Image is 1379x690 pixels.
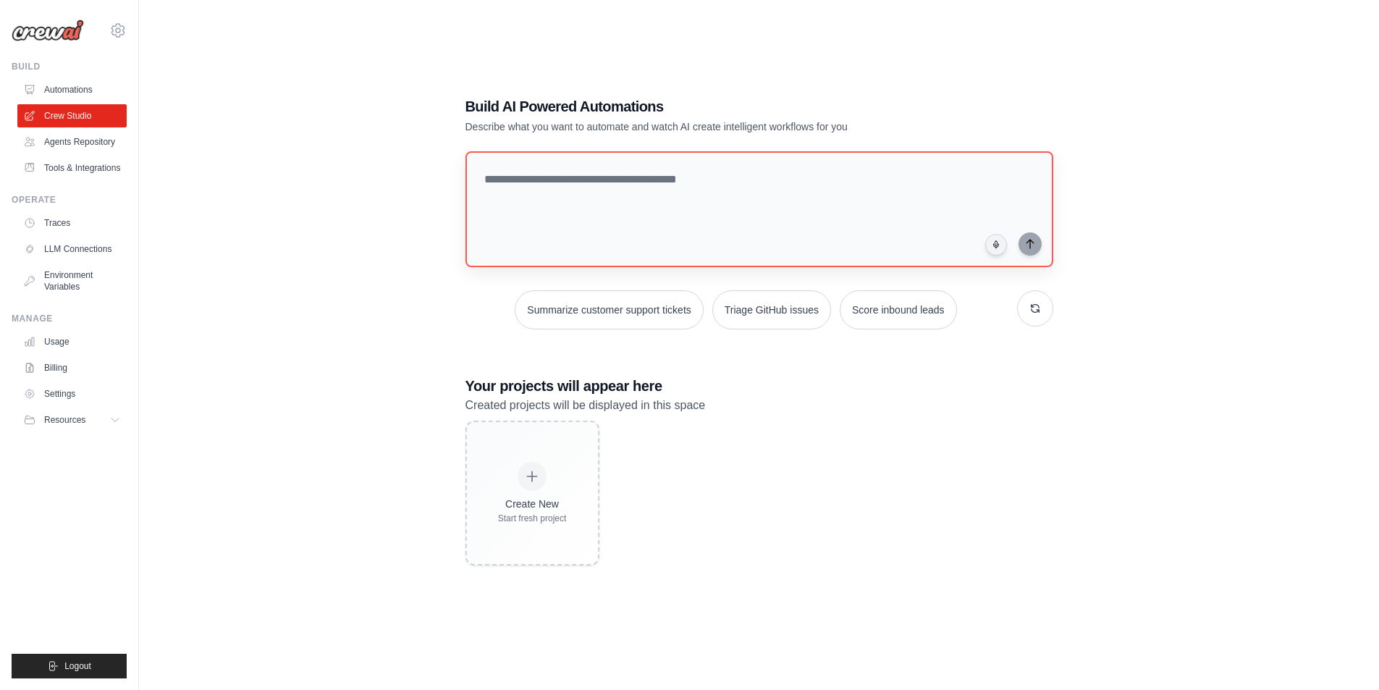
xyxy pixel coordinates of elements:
[17,330,127,353] a: Usage
[465,119,952,134] p: Describe what you want to automate and watch AI create intelligent workflows for you
[17,78,127,101] a: Automations
[465,396,1053,415] p: Created projects will be displayed in this space
[17,104,127,127] a: Crew Studio
[17,237,127,261] a: LLM Connections
[1017,290,1053,327] button: Get new suggestions
[12,654,127,678] button: Logout
[498,513,567,524] div: Start fresh project
[12,61,127,72] div: Build
[465,96,952,117] h1: Build AI Powered Automations
[12,313,127,324] div: Manage
[17,382,127,405] a: Settings
[515,290,703,329] button: Summarize customer support tickets
[712,290,831,329] button: Triage GitHub issues
[17,156,127,180] a: Tools & Integrations
[64,660,91,672] span: Logout
[44,414,85,426] span: Resources
[498,497,567,511] div: Create New
[12,20,84,41] img: Logo
[465,376,1053,396] h3: Your projects will appear here
[17,264,127,298] a: Environment Variables
[17,211,127,235] a: Traces
[840,290,957,329] button: Score inbound leads
[17,408,127,432] button: Resources
[17,356,127,379] a: Billing
[12,194,127,206] div: Operate
[17,130,127,153] a: Agents Repository
[985,234,1007,256] button: Click to speak your automation idea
